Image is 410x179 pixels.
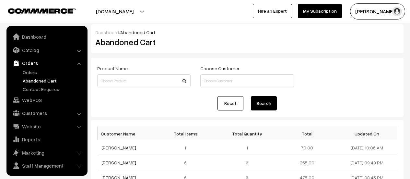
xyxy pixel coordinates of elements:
[277,140,337,155] td: 70.00
[21,69,85,76] a: Orders
[8,31,85,43] a: Dashboard
[8,121,85,132] a: Website
[337,127,397,140] th: Updated On
[101,145,136,150] a: [PERSON_NAME]
[217,140,277,155] td: 1
[157,155,217,170] td: 6
[298,4,342,18] a: My Subscription
[95,29,399,36] div: /
[21,77,85,84] a: Abandoned Cart
[8,147,85,159] a: Marketing
[97,74,191,87] input: Choose Product
[337,140,397,155] td: [DATE] 10:06 AM
[277,127,337,140] th: Total
[200,65,240,72] label: Choose Customer
[8,6,65,14] a: COMMMERCE
[157,127,217,140] th: Total Items
[97,65,128,72] label: Product Name
[8,134,85,145] a: Reports
[8,94,85,106] a: WebPOS
[350,3,405,19] button: [PERSON_NAME]
[337,155,397,170] td: [DATE] 09:49 PM
[392,6,402,16] img: user
[95,30,119,35] a: Dashboard
[95,37,190,47] h2: Abandoned Cart
[73,3,156,19] button: [DOMAIN_NAME]
[101,160,136,165] a: [PERSON_NAME]
[157,140,217,155] td: 1
[217,155,277,170] td: 6
[277,155,337,170] td: 355.00
[8,8,76,13] img: COMMMERCE
[98,127,158,140] th: Customer Name
[217,127,277,140] th: Total Quantity
[253,4,292,18] a: Hire an Expert
[8,44,85,56] a: Catalog
[200,74,294,87] input: Choose Customer
[21,86,85,93] a: Contact Enquires
[251,96,277,110] button: Search
[8,57,85,69] a: Orders
[8,160,85,172] a: Staff Management
[120,30,155,35] span: Abandoned Cart
[8,107,85,119] a: Customers
[217,96,243,110] a: Reset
